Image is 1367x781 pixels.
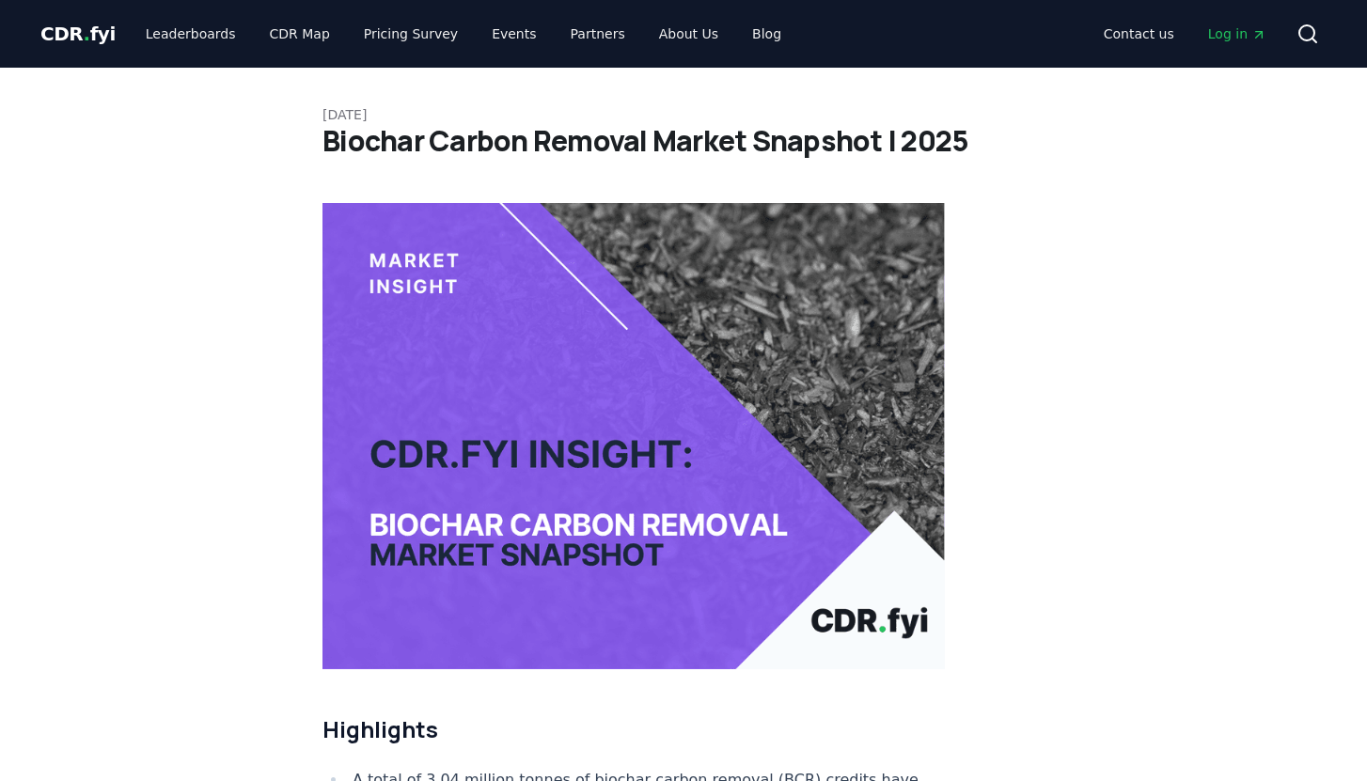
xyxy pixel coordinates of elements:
[644,17,733,51] a: About Us
[131,17,796,51] nav: Main
[1089,17,1189,51] a: Contact us
[322,105,1045,124] p: [DATE]
[556,17,640,51] a: Partners
[322,714,945,744] h2: Highlights
[349,17,473,51] a: Pricing Survey
[477,17,551,51] a: Events
[84,23,90,45] span: .
[1193,17,1281,51] a: Log in
[1208,24,1266,43] span: Log in
[737,17,796,51] a: Blog
[255,17,345,51] a: CDR Map
[1089,17,1281,51] nav: Main
[322,203,945,669] img: blog post image
[131,17,251,51] a: Leaderboards
[322,124,1045,158] h1: Biochar Carbon Removal Market Snapshot | 2025
[40,21,116,47] a: CDR.fyi
[40,23,116,45] span: CDR fyi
